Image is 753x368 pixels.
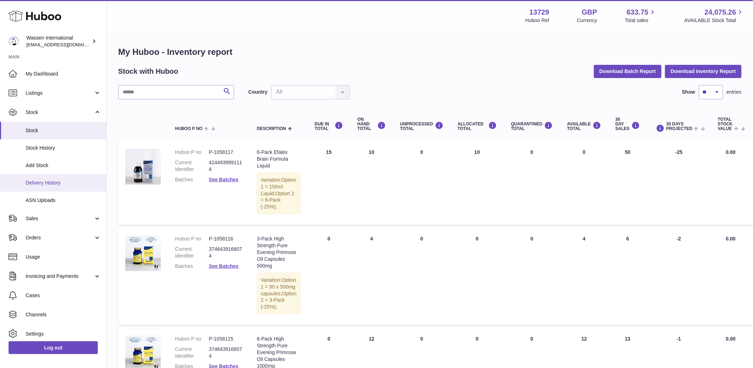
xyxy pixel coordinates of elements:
[9,341,98,354] a: Log out
[315,121,343,131] div: DUE IN TOTAL
[209,246,243,259] dd: 3746439168074
[567,121,601,131] div: AVAILABLE Total
[125,149,161,185] img: product image
[9,36,19,47] img: internationalsupplychain@wassen.com
[261,191,294,210] span: Option 2 = 6-Pack (-25%);
[175,149,209,156] dt: Huboo P no
[625,17,657,24] span: Total sales
[718,117,733,131] span: Total stock value
[393,142,451,225] td: 0
[175,126,202,131] span: Huboo P no
[175,176,209,183] dt: Batches
[458,121,497,131] div: ALLOCATED Total
[582,7,597,17] strong: GBP
[261,277,296,296] span: Option 1 = 90 x 500mg capsules;
[511,121,553,131] div: QUARANTINED Total
[257,173,300,214] div: Variation:
[451,228,504,325] td: 0
[625,7,657,24] a: 633.75 Total sales
[175,263,209,270] dt: Batches
[261,291,296,310] span: Option 2 = 3-Pack (-25%);
[26,215,94,222] span: Sales
[209,336,243,342] dd: P-1058115
[118,46,742,58] h1: My Huboo - Inventory report
[684,17,744,24] span: AVAILABLE Stock Total
[594,65,662,78] button: Download Batch Report
[531,149,533,155] span: 0
[726,236,736,242] span: 0.00
[400,121,443,131] div: UNPROCESSED Total
[726,149,736,155] span: 0.00
[209,235,243,242] dd: P-1058116
[118,67,178,76] h2: Stock with Huboo
[393,228,451,325] td: 0
[26,71,101,77] span: My Dashboard
[350,228,393,325] td: 4
[350,142,393,225] td: 10
[26,109,94,116] span: Stock
[682,89,695,95] label: Show
[530,7,549,17] strong: 13729
[248,89,268,95] label: Country
[727,89,742,95] span: entries
[257,273,300,314] div: Variation:
[531,336,533,342] span: 0
[684,7,744,24] a: 24,075.26 AVAILABLE Stock Total
[26,292,101,299] span: Cases
[257,126,286,131] span: Description
[357,117,386,131] div: ON HAND Total
[26,145,101,151] span: Stock History
[175,235,209,242] dt: Huboo P no
[26,311,101,318] span: Channels
[609,228,647,325] td: 6
[26,234,94,241] span: Orders
[257,149,300,169] div: 6-Pack Efalex Brain Formula Liquid
[26,162,101,169] span: Add Stock
[526,17,549,24] div: Huboo Ref
[209,177,238,182] a: See Batches
[26,331,101,337] span: Settings
[26,35,90,48] div: Wassen International
[647,142,711,225] td: -25
[26,127,101,134] span: Stock
[609,142,647,225] td: 50
[307,142,350,225] td: 15
[665,65,742,78] button: Download Inventory Report
[705,7,736,17] span: 24,075.26
[627,7,648,17] span: 633.75
[175,346,209,359] dt: Current identifier
[209,159,243,173] dd: 4144939991114
[209,346,243,359] dd: 3746439168074
[647,228,711,325] td: -2
[26,254,101,260] span: Usage
[577,17,597,24] div: Currency
[560,142,609,225] td: 0
[26,90,94,97] span: Listings
[125,235,161,271] img: product image
[667,122,693,131] span: 30 DAYS PROJECTED
[616,117,640,131] div: 30 DAY SALES
[726,336,736,342] span: 0.00
[175,336,209,342] dt: Huboo P no
[209,263,238,269] a: See Batches
[261,177,296,196] span: Option 1 = 150ml Liquid;
[257,235,300,269] div: 3-Pack High Strength Pure Evening Primrose Oil Capsules 500mg
[451,142,504,225] td: 10
[560,228,609,325] td: 4
[531,236,533,242] span: 0
[175,159,209,173] dt: Current identifier
[26,42,105,47] span: [EMAIL_ADDRESS][DOMAIN_NAME]
[26,180,101,186] span: Delivery History
[26,197,101,204] span: ASN Uploads
[209,149,243,156] dd: P-1058117
[307,228,350,325] td: 0
[26,273,94,280] span: Invoicing and Payments
[175,246,209,259] dt: Current identifier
